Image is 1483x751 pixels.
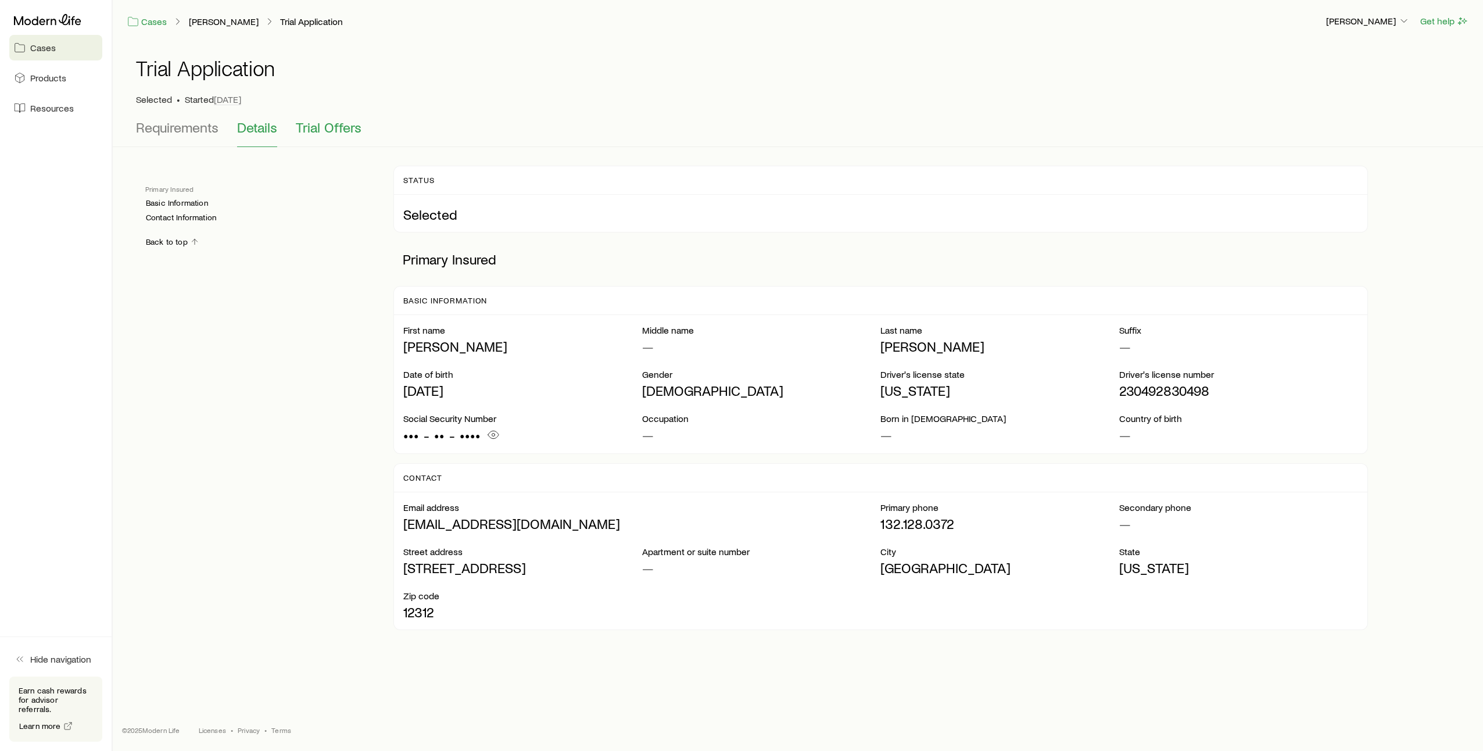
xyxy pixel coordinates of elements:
p: [PERSON_NAME] [403,338,642,355]
a: Cases [127,15,167,28]
p: Started [185,94,241,105]
button: [PERSON_NAME] [1326,15,1410,28]
p: [DATE] [403,382,642,399]
p: First name [403,324,642,336]
div: Application details tabs [136,119,1460,147]
h1: Trial Application [136,56,275,80]
p: Primary Insured [145,184,375,194]
button: Get help [1420,15,1469,28]
p: — [1119,516,1358,532]
p: [US_STATE] [1119,560,1358,576]
span: - [449,427,455,444]
div: Earn cash rewards for advisor referrals.Learn more [9,677,102,742]
span: • [177,94,180,105]
a: Products [9,65,102,91]
p: — [642,338,881,355]
button: Hide navigation [9,646,102,672]
p: Middle name [642,324,881,336]
p: State [1119,546,1358,557]
span: Details [237,119,277,135]
span: • [231,725,233,735]
p: Primary phone [880,502,1119,513]
p: Primary Insured [393,242,1368,277]
span: Requirements [136,119,218,135]
a: Resources [9,95,102,121]
p: [GEOGRAPHIC_DATA] [880,560,1119,576]
p: Gender [642,369,881,380]
p: [US_STATE] [880,382,1119,399]
p: — [1119,427,1358,443]
p: Contact [403,473,442,482]
p: Zip code [403,590,642,602]
p: Last name [880,324,1119,336]
a: Privacy [238,725,260,735]
p: Status [403,176,435,185]
p: © 2025 Modern Life [122,725,180,735]
span: ••• [403,427,419,444]
p: 12312 [403,604,642,620]
p: Driver's license number [1119,369,1358,380]
p: Street address [403,546,642,557]
p: Suffix [1119,324,1358,336]
p: — [642,427,881,443]
a: Terms [271,725,291,735]
span: - [424,427,429,444]
a: [PERSON_NAME] [188,16,259,27]
span: Trial Offers [296,119,361,135]
a: Basic Information [145,198,209,208]
p: [DEMOGRAPHIC_DATA] [642,382,881,399]
span: Cases [30,42,56,53]
span: [DATE] [214,94,241,105]
p: 132.128.0372 [880,516,1119,532]
span: Learn more [19,722,61,730]
p: Secondary phone [1119,502,1358,513]
span: Resources [30,102,74,114]
p: Date of birth [403,369,642,380]
p: City [880,546,1119,557]
a: Back to top [145,237,200,248]
p: Apartment or suite number [642,546,881,557]
p: Social Security Number [403,413,642,424]
a: Cases [9,35,102,60]
p: Earn cash rewards for advisor referrals. [19,686,93,714]
p: Selected [403,206,1358,223]
p: — [642,560,881,576]
p: — [1119,338,1358,355]
p: Basic Information [403,296,487,305]
p: Driver's license state [880,369,1119,380]
span: Products [30,72,66,84]
p: Occupation [642,413,881,424]
span: Hide navigation [30,653,91,665]
span: •••• [460,427,481,444]
span: •• [434,427,445,444]
p: [PERSON_NAME] [880,338,1119,355]
p: Born in [DEMOGRAPHIC_DATA] [880,413,1119,424]
a: Licenses [199,725,226,735]
span: • [264,725,267,735]
span: Selected [136,94,172,105]
p: — [880,427,1119,443]
p: [STREET_ADDRESS] [403,560,642,576]
a: Contact Information [145,213,217,223]
p: [PERSON_NAME] [1326,15,1410,27]
p: 230492830498 [1119,382,1358,399]
p: Email address [403,502,880,513]
p: Country of birth [1119,413,1358,424]
p: [EMAIL_ADDRESS][DOMAIN_NAME] [403,516,880,532]
p: Trial Application [280,16,343,27]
